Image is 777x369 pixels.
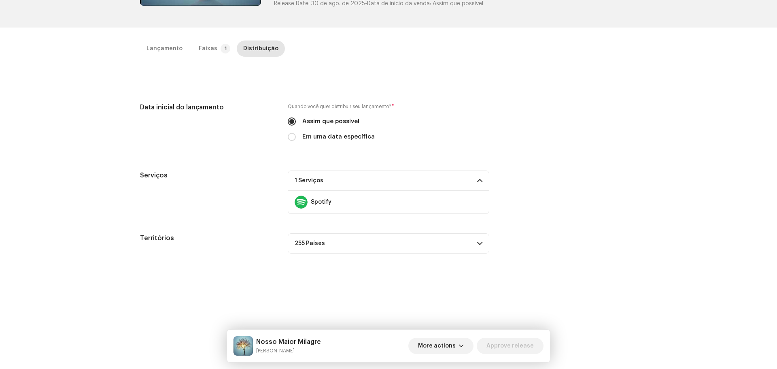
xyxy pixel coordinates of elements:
p-accordion-header: 255 Países [288,233,489,254]
div: Faixas [199,41,217,57]
strong: Spotify [311,199,331,205]
div: Distribuição [243,41,278,57]
div: Lançamento [146,41,183,57]
h5: Territórios [140,233,275,243]
small: Nosso Maior Milagre [256,347,321,355]
h5: Data inicial do lançamento [140,102,275,112]
h5: Nosso Maior Milagre [256,337,321,347]
button: More actions [408,338,473,354]
p-badge: 1 [221,44,230,53]
span: Approve release [486,338,534,354]
button: Approve release [477,338,543,354]
h5: Serviços [140,171,275,180]
p-accordion-content: 1 Serviços [288,191,489,214]
img: 0db422a2-f4e3-499f-80cb-48172f4d4b73 [234,336,253,356]
p-accordion-header: 1 Serviços [288,171,489,191]
label: Em uma data específica [302,132,375,141]
label: Assim que possível [302,117,359,126]
span: More actions [418,338,456,354]
small: Quando você quer distribuir seu lançamento? [288,102,391,111]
